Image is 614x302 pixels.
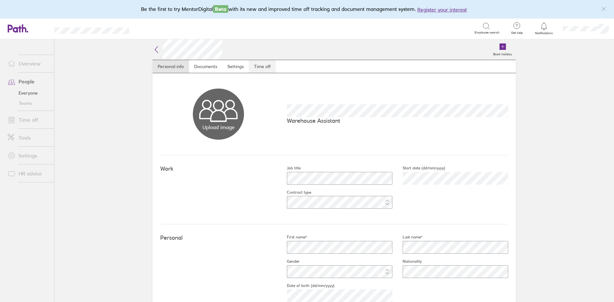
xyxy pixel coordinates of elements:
[3,113,54,126] a: Time off
[3,131,54,144] a: Tools
[3,167,54,180] a: HR advice
[3,57,54,70] a: Overview
[153,60,189,73] a: Personal info
[160,235,277,241] h4: Personal
[475,31,500,35] span: Employee search
[160,166,277,172] h4: Work
[277,235,307,240] label: First name*
[3,75,54,88] a: People
[249,60,276,73] a: Time off
[507,31,527,35] span: Get help
[3,149,54,162] a: Settings
[534,31,555,35] span: Notifications
[277,259,300,264] label: Gender
[489,39,516,60] a: Book holiday
[417,6,467,13] button: Register your interest
[489,50,516,56] label: Book holiday
[213,5,228,13] span: Beta
[141,5,473,13] div: Be the first to try MentorDigital with its new and improved time off tracking and document manage...
[392,235,422,240] label: Last name*
[277,166,301,171] label: Job title
[287,117,508,124] p: Warehouse Assistant
[534,22,555,35] a: Notifications
[222,60,249,73] a: Settings
[189,60,222,73] a: Documents
[3,98,54,108] a: Teams
[392,259,422,264] label: Nationality
[277,283,335,288] label: Date of birth (dd/mm/yyyy)
[392,166,445,171] label: Start date (dd/mm/yyyy)
[3,88,54,98] a: Everyone
[146,25,163,31] div: Search
[277,190,311,195] label: Contract type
